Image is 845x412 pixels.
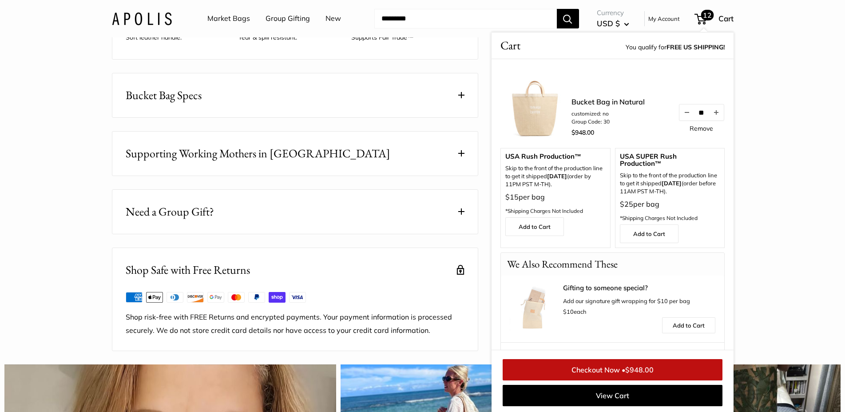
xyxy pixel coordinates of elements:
[661,180,681,187] strong: [DATE]
[126,311,464,337] p: Shop risk-free with FREE Returns and encrypted payments. Your payment information is processed se...
[7,378,95,405] iframe: Sign Up via Text for Offers
[619,200,633,208] span: $25
[619,153,720,167] span: USA SUPER Rush Production™
[505,153,606,160] span: USA Rush Production™
[662,317,715,333] a: Add to Cart
[708,104,723,120] button: Increase quantity by 1
[718,14,734,23] span: Cart
[505,191,606,217] p: per bag
[112,73,478,117] button: Bucket Bag Specs
[690,125,713,132] a: Remove
[126,261,250,279] h2: Shop Safe with Free Returns
[112,132,478,176] button: Supporting Working Mothers in [GEOGRAPHIC_DATA]
[126,145,390,162] span: Supporting Working Mothers in [GEOGRAPHIC_DATA]
[563,284,715,317] div: Add our signature gift wrapping for $10 per bag
[626,41,725,54] span: You qualify for
[563,308,574,315] span: $10
[619,214,697,221] span: *Shipping Charges Not Included
[510,284,559,333] img: Apolis Signature Gift Wrapping
[571,128,594,136] span: $948.00
[207,12,250,25] a: Market Bags
[695,12,734,26] a: 12 Cart
[563,308,587,315] span: each
[505,164,606,188] p: Skip to the front of the production line to get it shipped (order by 11PM PST M-TH).
[571,118,645,126] li: Group Code: 30
[374,9,557,28] input: Search...
[571,110,645,118] li: customized: no
[679,104,694,120] button: Decrease quantity by 1
[619,224,678,243] a: Add to Cart
[112,190,478,234] button: Need a Group Gift?
[126,87,202,104] span: Bucket Bag Specs
[701,10,714,20] span: 12
[503,385,722,406] a: View Cart
[563,284,715,292] a: Gifting to someone special?
[597,16,629,31] button: USD $
[501,252,624,275] p: We Also Recommend These
[648,13,680,24] a: My Account
[505,192,519,201] span: $15
[597,7,629,19] span: Currency
[619,172,720,196] span: Skip to the front of the production line to get it shipped (order before 11AM PST M-TH).
[325,12,341,25] a: New
[619,198,720,224] p: per bag
[266,12,310,25] a: Group Gifting
[597,19,620,28] span: USD $
[505,217,564,236] a: Add to Cart
[503,359,722,380] a: Checkout Now •$948.00
[625,365,654,374] span: $948.00
[571,96,645,107] a: Bucket Bag in Natural
[112,12,172,25] img: Apolis
[505,207,583,214] span: *Shipping Charges Not Included
[500,37,520,54] span: Cart
[126,203,214,220] span: Need a Group Gift?
[694,108,708,116] input: Quantity
[557,9,579,28] button: Search
[666,43,725,51] strong: FREE US SHIPPING!
[547,172,567,180] b: [DATE]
